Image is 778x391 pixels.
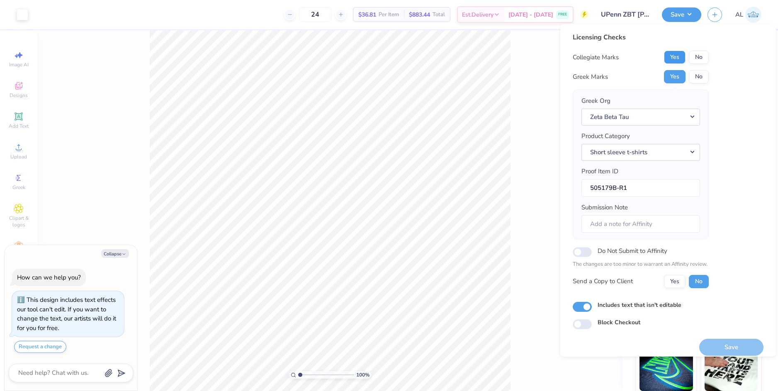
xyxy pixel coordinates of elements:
[664,275,686,288] button: Yes
[4,215,33,228] span: Clipart & logos
[581,203,628,212] label: Submission Note
[10,92,28,99] span: Designs
[508,10,553,19] span: [DATE] - [DATE]
[299,7,331,22] input: – –
[581,131,630,141] label: Product Category
[598,245,667,256] label: Do Not Submit to Affinity
[581,96,610,106] label: Greek Org
[358,10,376,19] span: $36.81
[17,296,116,332] div: This design includes text effects our tool can't edit. If you want to change the text, our artist...
[689,70,709,83] button: No
[9,123,29,129] span: Add Text
[17,273,81,282] div: How can we help you?
[581,167,618,176] label: Proof Item ID
[101,249,129,258] button: Collapse
[581,144,700,161] button: Short sleeve t-shirts
[573,260,709,269] p: The changes are too minor to warrant an Affinity review.
[689,275,709,288] button: No
[598,301,681,309] label: Includes text that isn't editable
[639,350,693,391] img: Glow in the Dark Ink
[409,10,430,19] span: $883.44
[573,32,709,42] div: Licensing Checks
[462,10,494,19] span: Est. Delivery
[433,10,445,19] span: Total
[379,10,399,19] span: Per Item
[558,12,567,17] span: FREE
[598,318,640,327] label: Block Checkout
[735,7,761,23] a: AL
[689,51,709,64] button: No
[735,10,743,19] span: AL
[581,215,700,233] input: Add a note for Affinity
[664,51,686,64] button: Yes
[14,341,66,353] button: Request a change
[573,72,608,82] div: Greek Marks
[573,277,633,286] div: Send a Copy to Client
[705,350,758,391] img: Water based Ink
[9,61,29,68] span: Image AI
[595,6,656,23] input: Untitled Design
[581,109,700,126] button: Zeta Beta Tau
[10,153,27,160] span: Upload
[662,7,701,22] button: Save
[573,53,619,62] div: Collegiate Marks
[356,371,370,379] span: 100 %
[12,184,25,191] span: Greek
[745,7,761,23] img: Alyzza Lydia Mae Sobrino
[664,70,686,83] button: Yes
